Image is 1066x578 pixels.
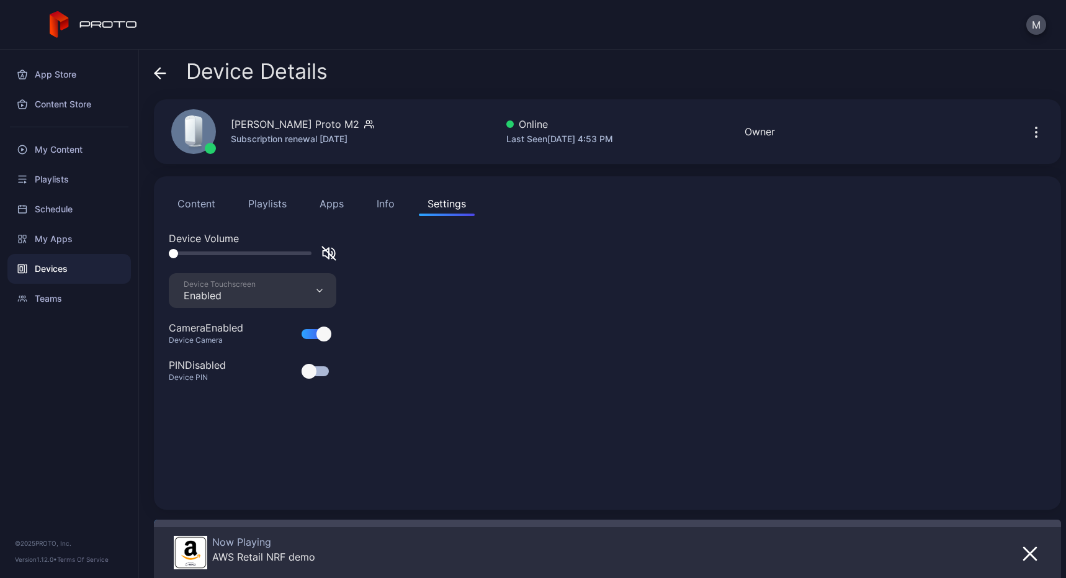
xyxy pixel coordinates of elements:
[212,536,315,548] div: Now Playing
[169,231,1046,246] div: Device Volume
[169,191,224,216] button: Content
[212,551,315,563] div: AWS Retail NRF demo
[7,165,131,194] a: Playlists
[7,284,131,314] a: Teams
[184,289,256,302] div: Enabled
[7,224,131,254] a: My Apps
[1026,15,1046,35] button: M
[377,196,395,211] div: Info
[184,279,256,289] div: Device Touchscreen
[7,254,131,284] a: Devices
[15,538,123,548] div: © 2025 PROTO, Inc.
[745,124,775,139] div: Owner
[169,273,336,308] button: Device TouchscreenEnabled
[240,191,295,216] button: Playlists
[169,358,226,373] div: PIN Disabled
[186,60,328,83] span: Device Details
[506,117,613,132] div: Online
[428,196,466,211] div: Settings
[311,191,352,216] button: Apps
[169,320,243,335] div: Camera Enabled
[169,335,258,345] div: Device Camera
[231,117,359,132] div: [PERSON_NAME] Proto M2
[7,89,131,119] a: Content Store
[7,60,131,89] a: App Store
[419,191,475,216] button: Settings
[231,132,374,147] div: Subscription renewal [DATE]
[169,373,241,382] div: Device PIN
[506,132,613,147] div: Last Seen [DATE] 4:53 PM
[7,194,131,224] a: Schedule
[7,135,131,165] a: My Content
[57,556,109,563] a: Terms Of Service
[368,191,403,216] button: Info
[15,556,57,563] span: Version 1.12.0 •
